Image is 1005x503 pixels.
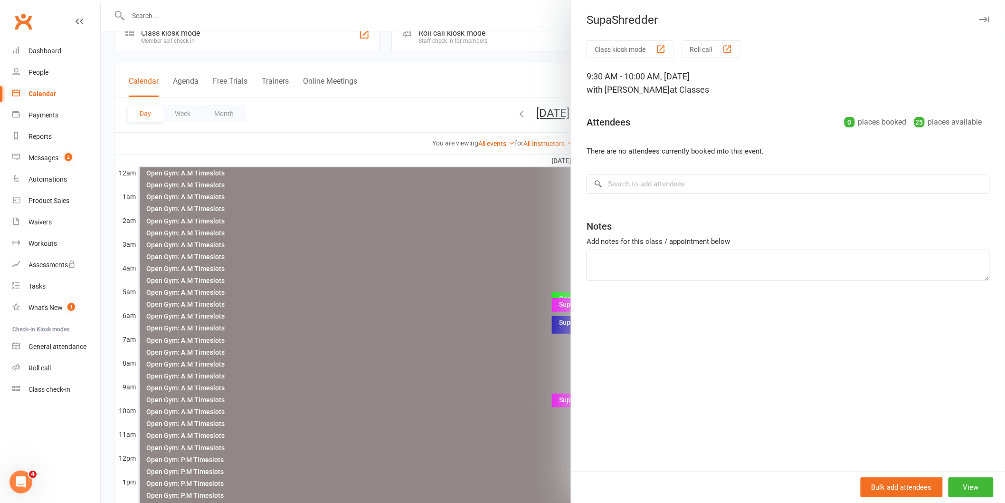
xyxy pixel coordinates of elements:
iframe: Intercom live chat [9,471,32,493]
a: What's New1 [12,297,100,319]
button: View [948,477,994,497]
div: places booked [844,116,907,129]
a: Automations [12,169,100,190]
a: Dashboard [12,40,100,62]
a: Waivers [12,212,100,233]
a: Product Sales [12,190,100,212]
div: SupaShredder [571,13,1005,27]
div: 25 [914,117,925,127]
a: General attendance kiosk mode [12,336,100,358]
a: Assessments [12,254,100,276]
div: What's New [28,304,63,311]
a: Messages 2 [12,147,100,169]
div: Assessments [28,261,76,269]
div: Workouts [28,240,57,247]
div: Product Sales [28,197,69,204]
span: 1 [67,303,75,311]
div: Waivers [28,218,52,226]
a: Class kiosk mode [12,379,100,400]
a: Payments [12,105,100,126]
span: 2 [65,153,72,161]
span: with [PERSON_NAME] [587,85,670,95]
div: 9:30 AM - 10:00 AM, [DATE] [587,70,990,97]
a: Roll call [12,358,100,379]
input: Search to add attendees [587,174,990,194]
button: Roll call [682,40,740,58]
div: People [28,68,48,76]
a: Workouts [12,233,100,254]
button: Bulk add attendees [861,477,943,497]
div: places available [914,116,982,129]
a: Calendar [12,83,100,105]
li: There are no attendees currently booked into this event. [587,145,990,157]
a: Reports [12,126,100,147]
div: Messages [28,154,58,162]
button: Class kiosk mode [587,40,674,58]
a: Tasks [12,276,100,297]
div: General attendance [28,343,86,350]
a: People [12,62,100,83]
div: Calendar [28,90,56,97]
div: Tasks [28,282,46,290]
div: Roll call [28,364,51,372]
div: Class check-in [28,386,70,393]
div: 0 [844,117,855,127]
div: Payments [28,111,58,119]
div: Notes [587,220,612,233]
a: Clubworx [11,10,35,33]
div: Dashboard [28,47,61,55]
div: Reports [28,133,52,140]
span: at Classes [670,85,709,95]
div: Automations [28,175,67,183]
div: Attendees [587,116,630,129]
div: Add notes for this class / appointment below [587,236,990,247]
span: 4 [29,471,37,478]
